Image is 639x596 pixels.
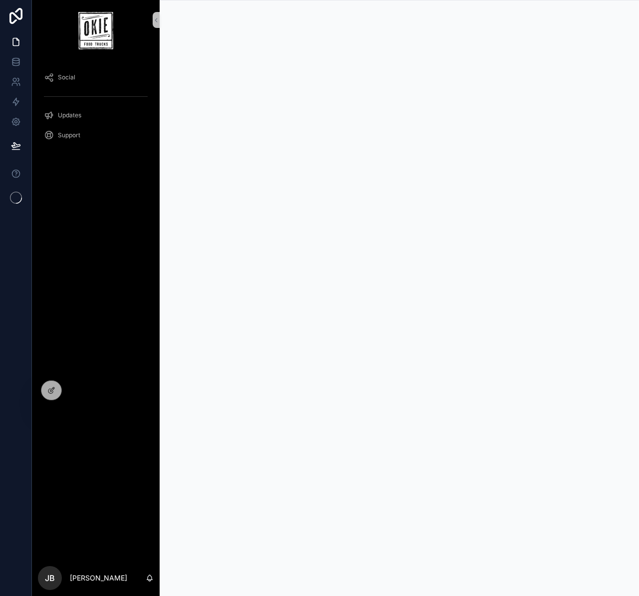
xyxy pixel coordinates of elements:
a: Support [38,126,154,144]
p: [PERSON_NAME] [70,573,127,583]
span: JB [45,572,55,584]
div: scrollable content [32,61,160,157]
span: Support [58,131,80,139]
a: Social [38,68,154,86]
span: Social [58,73,75,81]
span: Updates [58,111,81,119]
img: App logo [78,12,113,49]
a: Updates [38,106,154,124]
